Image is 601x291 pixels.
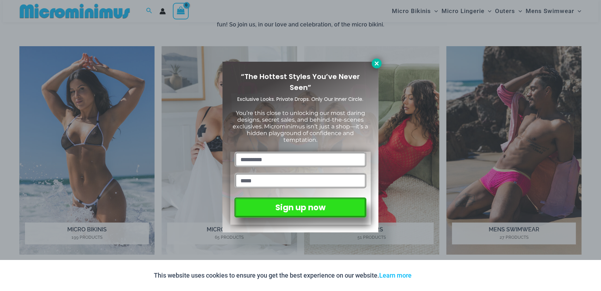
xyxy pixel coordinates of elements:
button: Close [372,59,382,68]
a: Learn more [380,272,412,279]
span: Exclusive Looks. Private Drops. Only Our Inner Circle. [238,96,364,103]
span: You’re this close to unlocking our most daring designs, secret sales, and behind-the-scenes exclu... [233,110,368,144]
span: “The Hottest Styles You’ve Never Seen” [241,72,360,92]
button: Accept [417,267,447,284]
button: Sign up now [234,198,367,218]
p: This website uses cookies to ensure you get the best experience on our website. [154,270,412,281]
